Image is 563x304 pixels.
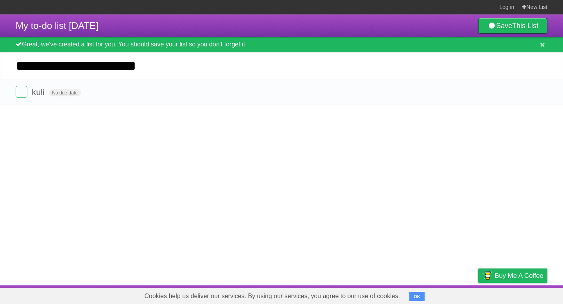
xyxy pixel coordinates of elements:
label: Done [16,86,27,98]
a: Terms [441,287,459,302]
span: kuli [32,87,47,97]
a: Suggest a feature [498,287,547,302]
img: Buy me a coffee [482,269,493,282]
a: SaveThis List [478,18,547,34]
span: My to-do list [DATE] [16,20,99,31]
span: No due date [49,89,81,96]
a: Developers [400,287,432,302]
a: About [374,287,391,302]
b: This List [512,22,538,30]
button: OK [409,292,425,301]
a: Privacy [468,287,488,302]
a: Buy me a coffee [478,268,547,283]
span: Buy me a coffee [495,269,543,283]
span: Cookies help us deliver our services. By using our services, you agree to our use of cookies. [136,288,408,304]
